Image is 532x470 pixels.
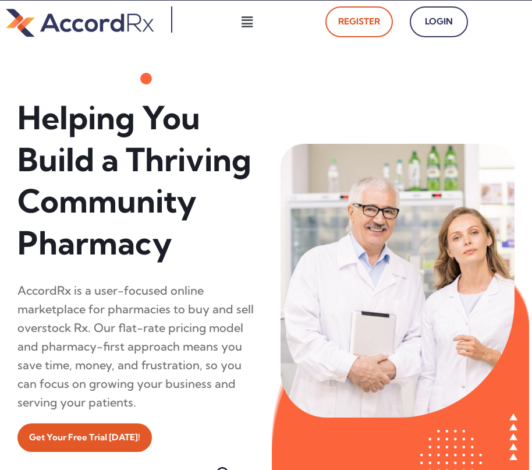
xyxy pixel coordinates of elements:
span: Get Your Free Trial [DATE]! [29,429,140,446]
a: Register [325,6,393,37]
div: AccordRx is a user-focused online marketplace for pharmacies to buy and sell overstock Rx. Our fl... [17,281,257,412]
h1: Helping You Build a Thriving Community Pharmacy [17,97,257,264]
span: Login [423,13,455,30]
a: Get Your Free Trial [DATE]! [17,423,152,452]
img: default-logo [6,6,154,39]
span: Register [338,13,380,30]
a: Login [410,6,468,37]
